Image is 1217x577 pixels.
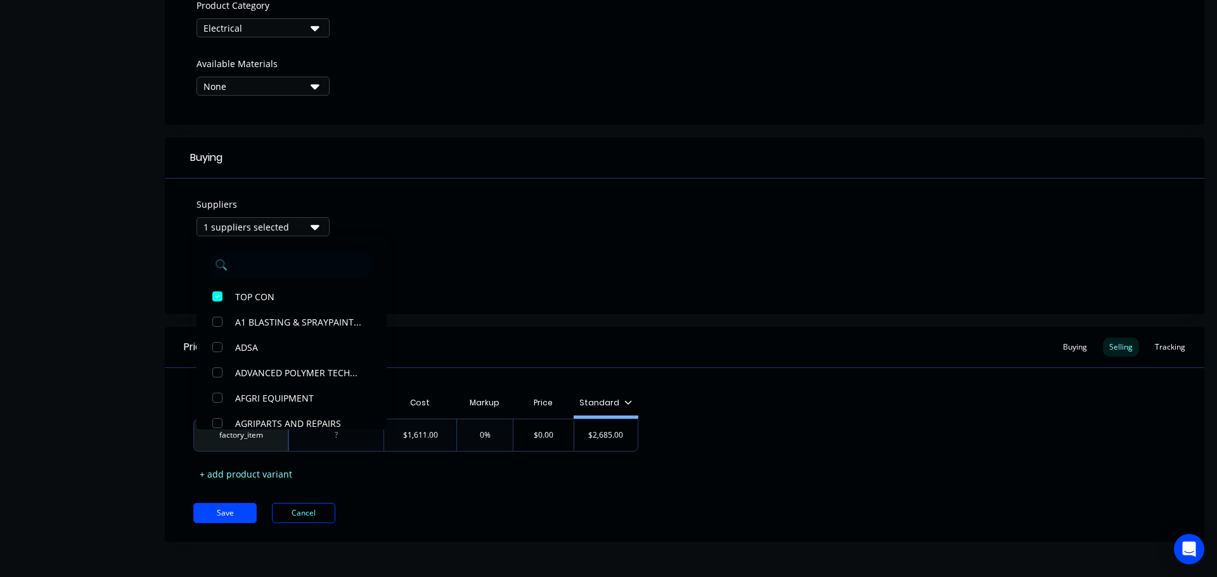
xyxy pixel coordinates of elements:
[165,137,1204,179] div: Buying
[196,18,330,37] button: Electrical
[203,22,305,35] div: Electrical
[206,429,276,441] div: factory_item
[235,289,362,303] div: TOP CON
[193,419,638,452] div: factory_item$1,611.000%$0.00$2,685.00
[235,315,362,328] div: A1 BLASTING & SPRAYPAINTING
[456,390,513,415] div: Markup
[193,464,299,484] div: + add product variant
[1103,338,1139,357] div: Selling
[193,503,257,523] button: Save
[184,339,216,355] div: Pricing
[196,77,330,96] button: None
[579,397,632,409] div: Standard
[235,391,362,404] div: AFGRI EQUIPMENT
[513,390,574,415] div: Price
[512,419,575,451] div: $0.00
[1174,534,1204,564] div: Open Intercom Messenger
[383,390,456,415] div: Cost
[235,365,362,379] div: ADVANCED POLYMER TECHNOLOGY
[235,340,362,353] div: ADSA
[384,419,456,451] div: $1,611.00
[235,416,362,429] div: AGRIPARTS AND REPAIRS
[196,57,330,70] label: Available Materials
[203,220,305,234] div: 1 suppliers selected
[574,419,638,451] div: $2,685.00
[1057,338,1093,357] div: Buying
[453,419,517,451] div: 0%
[196,217,330,236] button: 1 suppliers selected
[196,198,330,211] label: Suppliers
[272,503,335,523] button: Cancel
[203,80,305,93] div: None
[1149,338,1192,357] div: Tracking
[193,390,288,415] div: MYOB Item #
